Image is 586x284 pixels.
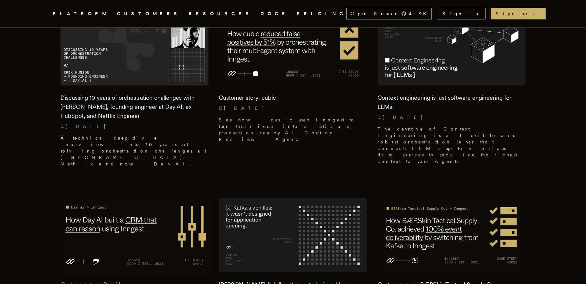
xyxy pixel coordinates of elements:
[378,114,526,120] p: [DATE]
[378,11,526,85] img: Featured image for Context engineering is just software engineering for LLMs blog post
[53,10,109,18] button: PLATFORM
[219,11,367,85] img: Featured image for Customer story: cubic blog post
[219,117,367,142] p: See how cubic used Inngest to turn their idea into a reliable, production-ready AI Coding Review ...
[57,196,212,274] img: Featured image for Customer story: Day AI blog post
[60,93,209,120] h2: Discussing 10 years of orchestration challenges with [PERSON_NAME], founding engineer at Day AI, ...
[60,11,209,85] img: Featured image for Discussing 10 years of orchestration challenges with Erik Munson, founding eng...
[491,8,546,19] a: Sign up
[219,198,367,272] img: Featured image for Kafka's Achilles, it wasn't designed for application queuing blog post
[437,8,485,19] a: Sign In
[219,11,367,147] a: Featured image for Customer story: cubic blog postCustomer story: cubic[DATE] See how cubic used ...
[529,10,540,17] span: →
[117,10,181,18] a: CUSTOMERS
[378,93,526,111] h2: Context engineering is just software engineering for LLMs
[219,93,367,102] h2: Customer story: cubic
[378,198,526,272] img: Featured image for Customer story: BÆRSkin Tactical Supply Co. blog post
[351,10,399,17] span: Open Source
[219,105,367,111] p: [DATE]
[409,10,430,17] span: 4.9 K
[378,126,526,165] p: The keystone of Context Engineering is a flexible and robust orchestration layer that connects LL...
[60,11,209,172] a: Featured image for Discussing 10 years of orchestration challenges with Erik Munson, founding eng...
[261,10,289,18] a: DOCS
[297,10,346,18] a: PRICING
[60,123,209,130] p: [DATE]
[60,135,209,167] p: A technical deep dive interview into 10 years of solving orchestration challenges at [GEOGRAPHIC_...
[378,11,526,169] a: Featured image for Context engineering is just software engineering for LLMs blog postContext eng...
[189,10,253,18] button: RESOURCES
